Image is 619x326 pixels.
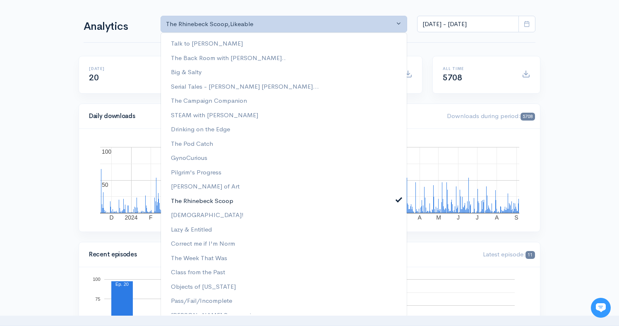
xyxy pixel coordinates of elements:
[89,139,530,222] svg: A chart.
[171,124,230,134] span: Drinking on the Edge
[84,21,151,33] h1: Analytics
[171,225,212,234] span: Lazy & Entitled
[171,82,319,91] span: Serial Tales - [PERSON_NAME] [PERSON_NAME]...
[171,267,225,277] span: Class from the Past
[171,310,252,320] span: [PERSON_NAME] Basement
[149,214,153,221] text: F
[514,214,518,221] text: S
[171,39,243,48] span: Talk to [PERSON_NAME]
[171,181,240,191] span: [PERSON_NAME] of Art
[171,196,233,205] span: The Rhinebeck Scoop
[171,167,221,177] span: Pilgrim's Progress
[417,16,519,33] input: analytics date range selector
[171,67,202,77] span: Big & Salty
[12,40,153,53] h1: Hi 👋
[95,296,100,301] text: 75
[93,277,100,282] text: 100
[102,148,112,155] text: 100
[12,55,153,95] h2: Just let us know if you need anything and we'll be happy to help! 🙂
[457,214,460,221] text: J
[102,181,108,188] text: 50
[89,113,437,120] h4: Daily downloads
[171,210,244,220] span: [DEMOGRAPHIC_DATA]!
[171,53,286,63] span: The Back Room with [PERSON_NAME]..
[171,253,227,263] span: The Week That Was
[110,214,114,221] text: D
[166,19,394,29] div: The Rhinebeck Scoop , Likeable
[11,142,154,152] p: Find an answer quickly
[495,214,499,221] text: A
[115,282,129,287] text: Ep. 20
[13,110,153,126] button: New conversation
[171,282,236,291] span: Objects of [US_STATE]
[171,153,207,162] span: GynoCurious
[591,298,611,318] iframe: gist-messenger-bubble-iframe
[483,250,535,258] span: Latest episode:
[447,112,535,120] span: Downloads during period:
[443,72,462,83] span: 5708
[476,214,479,221] text: J
[161,16,407,33] button: The Rhinebeck Scoop, Likeable
[171,139,213,148] span: The Pod Catch
[525,251,535,259] span: 11
[521,113,535,121] span: 5708
[417,214,422,221] text: A
[171,296,232,305] span: Pass/Fail/Incomplete
[53,115,99,121] span: New conversation
[89,66,158,71] h6: [DATE]
[171,239,235,248] span: Correct me if I'm Norm
[436,214,441,221] text: M
[24,156,148,172] input: Search articles
[125,214,137,221] text: 2024
[171,96,247,105] span: The Campaign Companion
[89,72,98,83] span: 20
[171,110,258,120] span: STEAM with [PERSON_NAME]
[89,251,289,258] h4: Recent episodes
[443,66,512,71] h6: All time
